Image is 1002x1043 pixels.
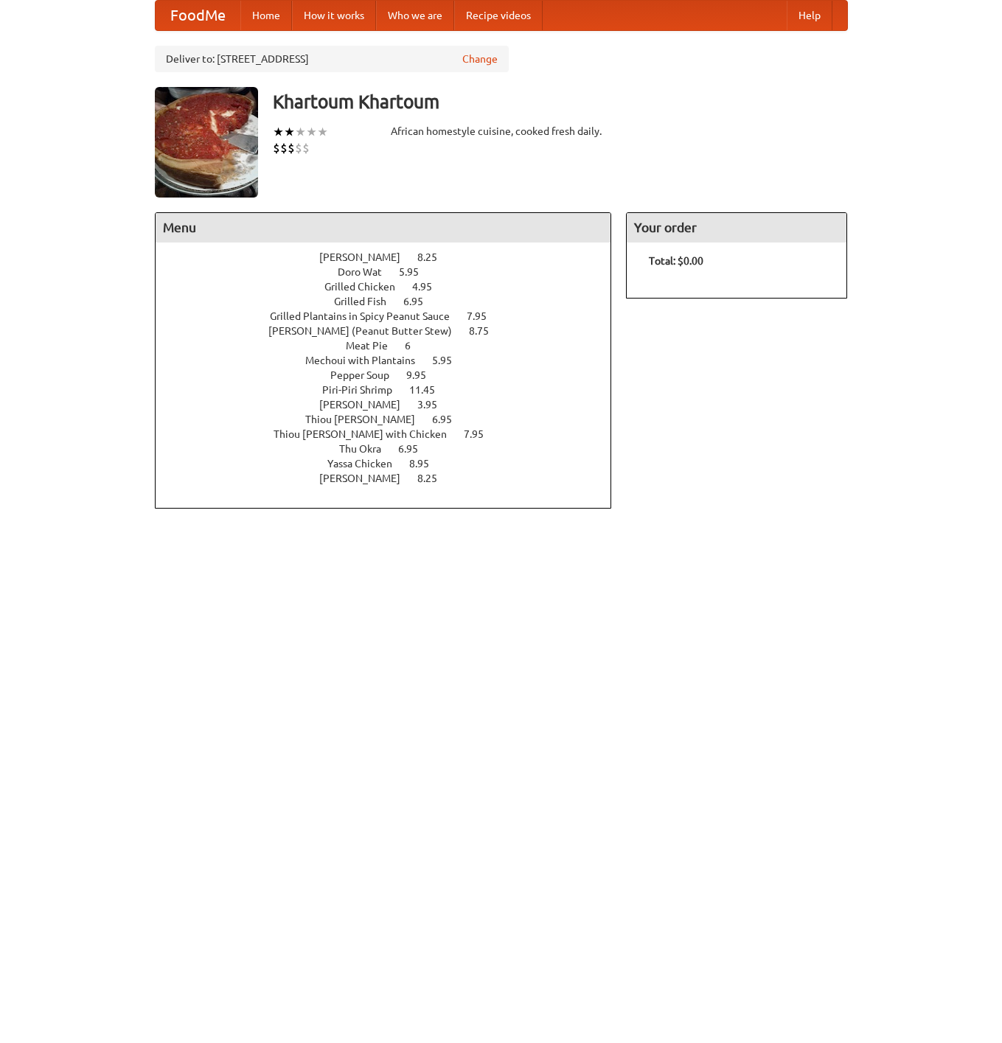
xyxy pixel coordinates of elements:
li: $ [280,140,288,156]
a: Yassa Chicken 8.95 [327,458,456,470]
a: FoodMe [156,1,240,30]
span: 5.95 [432,355,467,366]
span: Thiou [PERSON_NAME] [305,414,430,425]
span: 8.25 [417,251,452,263]
li: ★ [317,124,328,140]
h3: Khartoum Khartoum [273,87,848,116]
b: Total: $0.00 [649,255,703,267]
a: [PERSON_NAME] 3.95 [319,399,465,411]
span: Thiou [PERSON_NAME] with Chicken [274,428,462,440]
a: Thu Okra 6.95 [339,443,445,455]
a: Pepper Soup 9.95 [330,369,453,381]
a: Mechoui with Plantains 5.95 [305,355,479,366]
li: ★ [306,124,317,140]
span: [PERSON_NAME] (Peanut Butter Stew) [268,325,467,337]
span: 6 [405,340,425,352]
span: 8.75 [469,325,504,337]
a: Thiou [PERSON_NAME] 6.95 [305,414,479,425]
li: $ [302,140,310,156]
h4: Your order [627,213,846,243]
li: ★ [273,124,284,140]
li: $ [273,140,280,156]
h4: Menu [156,213,611,243]
span: [PERSON_NAME] [319,399,415,411]
span: 5.95 [399,266,434,278]
span: 6.95 [432,414,467,425]
a: Meat Pie 6 [346,340,438,352]
img: angular.jpg [155,87,258,198]
a: Help [787,1,832,30]
span: [PERSON_NAME] [319,472,415,484]
span: 6.95 [398,443,433,455]
a: [PERSON_NAME] 8.25 [319,472,465,484]
a: Who we are [376,1,454,30]
span: Grilled Plantains in Spicy Peanut Sauce [270,310,465,322]
a: [PERSON_NAME] 8.25 [319,251,465,263]
a: Doro Wat 5.95 [338,266,446,278]
span: Yassa Chicken [327,458,407,470]
li: $ [295,140,302,156]
a: Grilled Chicken 4.95 [324,281,459,293]
span: 7.95 [464,428,498,440]
span: 4.95 [412,281,447,293]
span: Piri-Piri Shrimp [322,384,407,396]
a: [PERSON_NAME] (Peanut Butter Stew) 8.75 [268,325,516,337]
span: [PERSON_NAME] [319,251,415,263]
span: 8.25 [417,472,452,484]
a: Grilled Plantains in Spicy Peanut Sauce 7.95 [270,310,514,322]
span: 6.95 [403,296,438,307]
a: Grilled Fish 6.95 [334,296,450,307]
span: 9.95 [406,369,441,381]
a: How it works [292,1,376,30]
span: Mechoui with Plantains [305,355,430,366]
span: Meat Pie [346,340,403,352]
li: ★ [295,124,306,140]
span: Grilled Chicken [324,281,410,293]
span: Doro Wat [338,266,397,278]
a: Change [462,52,498,66]
span: Grilled Fish [334,296,401,307]
span: Thu Okra [339,443,396,455]
a: Home [240,1,292,30]
li: $ [288,140,295,156]
a: Recipe videos [454,1,543,30]
div: African homestyle cuisine, cooked fresh daily. [391,124,612,139]
a: Thiou [PERSON_NAME] with Chicken 7.95 [274,428,511,440]
span: 7.95 [467,310,501,322]
span: Pepper Soup [330,369,404,381]
li: ★ [284,124,295,140]
span: 3.95 [417,399,452,411]
span: 11.45 [409,384,450,396]
div: Deliver to: [STREET_ADDRESS] [155,46,509,72]
a: Piri-Piri Shrimp 11.45 [322,384,462,396]
span: 8.95 [409,458,444,470]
